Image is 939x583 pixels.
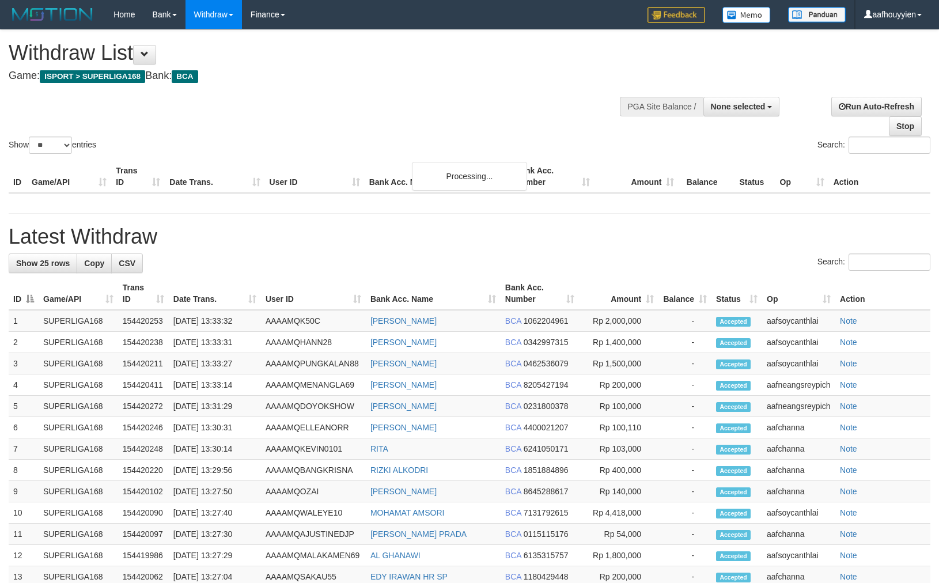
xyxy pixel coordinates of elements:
th: Bank Acc. Name [365,160,510,193]
a: Note [840,338,857,347]
img: Feedback.jpg [648,7,705,23]
a: Show 25 rows [9,253,77,273]
th: Op: activate to sort column ascending [762,277,835,310]
span: BCA [505,551,521,560]
th: Status: activate to sort column ascending [711,277,762,310]
a: Note [840,423,857,432]
td: [DATE] 13:27:29 [169,545,261,566]
span: Copy 8645288617 to clipboard [524,487,569,496]
td: 6 [9,417,39,438]
div: Processing... [412,162,527,191]
td: 7 [9,438,39,460]
td: 154420246 [118,417,169,438]
td: [DATE] 13:33:31 [169,332,261,353]
span: BCA [172,70,198,83]
td: [DATE] 13:30:31 [169,417,261,438]
th: Date Trans. [165,160,264,193]
td: SUPERLIGA168 [39,438,118,460]
label: Search: [817,137,930,154]
td: [DATE] 13:33:32 [169,310,261,332]
td: 5 [9,396,39,417]
span: BCA [505,444,521,453]
label: Show entries [9,137,96,154]
td: - [658,460,711,481]
span: Accepted [716,317,751,327]
td: [DATE] 13:30:14 [169,438,261,460]
td: - [658,481,711,502]
button: None selected [703,97,780,116]
td: aafchanna [762,460,835,481]
img: MOTION_logo.png [9,6,96,23]
span: BCA [505,380,521,389]
td: AAAAMQDOYOKSHOW [261,396,366,417]
td: - [658,332,711,353]
a: Note [840,444,857,453]
th: Bank Acc. Name: activate to sort column ascending [366,277,501,310]
span: Accepted [716,381,751,391]
span: Copy [84,259,104,268]
img: panduan.png [788,7,846,22]
td: - [658,374,711,396]
span: Copy 4400021207 to clipboard [524,423,569,432]
th: Game/API: activate to sort column ascending [39,277,118,310]
td: AAAAMQHANN28 [261,332,366,353]
td: [DATE] 13:33:14 [169,374,261,396]
span: Accepted [716,338,751,348]
a: AL GHANAWI [370,551,421,560]
a: Copy [77,253,112,273]
th: Amount [595,160,679,193]
th: Action [835,277,930,310]
a: Note [840,508,857,517]
span: Copy 6241050171 to clipboard [524,444,569,453]
a: RITA [370,444,388,453]
td: AAAAMQAJUSTINEDJP [261,524,366,545]
input: Search: [849,253,930,271]
span: ISPORT > SUPERLIGA168 [40,70,145,83]
th: Balance: activate to sort column ascending [658,277,711,310]
span: Copy 1062204961 to clipboard [524,316,569,325]
td: 154420220 [118,460,169,481]
td: SUPERLIGA168 [39,353,118,374]
a: EDY IRAWAN HR SP [370,572,448,581]
input: Search: [849,137,930,154]
span: Accepted [716,487,751,497]
th: Trans ID [111,160,165,193]
td: SUPERLIGA168 [39,417,118,438]
td: Rp 400,000 [579,460,658,481]
td: Rp 200,000 [579,374,658,396]
td: aafchanna [762,524,835,545]
span: Accepted [716,551,751,561]
td: 4 [9,374,39,396]
a: RIZKI ALKODRI [370,465,428,475]
td: - [658,396,711,417]
img: Button%20Memo.svg [722,7,771,23]
td: 1 [9,310,39,332]
td: SUPERLIGA168 [39,374,118,396]
th: Trans ID: activate to sort column ascending [118,277,169,310]
select: Showentries [29,137,72,154]
th: Status [734,160,775,193]
td: [DATE] 13:33:27 [169,353,261,374]
td: 12 [9,545,39,566]
td: 154420272 [118,396,169,417]
span: BCA [505,529,521,539]
td: AAAAMQBANGKRISNA [261,460,366,481]
td: [DATE] 13:27:30 [169,524,261,545]
a: Note [840,465,857,475]
th: Op [775,160,829,193]
td: 154420248 [118,438,169,460]
span: BCA [505,487,521,496]
td: 11 [9,524,39,545]
span: Accepted [716,359,751,369]
td: - [658,502,711,524]
a: [PERSON_NAME] [370,338,437,347]
td: AAAAMQOZAI [261,481,366,502]
th: User ID [265,160,365,193]
span: Copy 0115115176 to clipboard [524,529,569,539]
h1: Latest Withdraw [9,225,930,248]
td: 9 [9,481,39,502]
span: Accepted [716,573,751,582]
td: [DATE] 13:29:56 [169,460,261,481]
span: Copy 8205427194 to clipboard [524,380,569,389]
td: AAAAMQKEVIN0101 [261,438,366,460]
